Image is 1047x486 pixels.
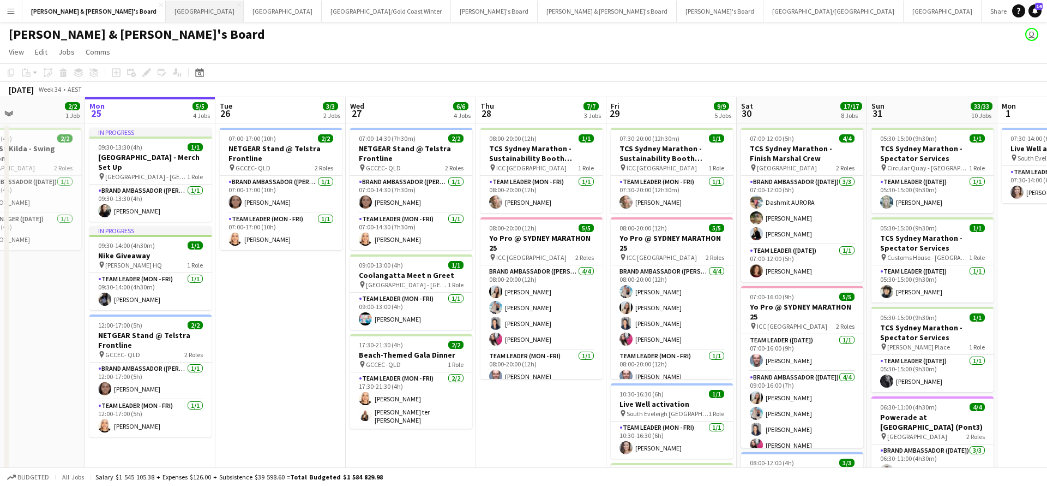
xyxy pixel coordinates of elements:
[448,281,464,289] span: 1 Role
[366,360,401,369] span: GCCEC- QLD
[971,102,992,110] span: 33/33
[757,164,817,172] span: [GEOGRAPHIC_DATA]
[60,473,86,481] span: All jobs
[538,1,677,22] button: [PERSON_NAME] & [PERSON_NAME]'s Board
[89,273,212,310] app-card-role: Team Leader (Mon - Fri)1/109:30-14:00 (4h30m)[PERSON_NAME]
[57,134,73,143] span: 2/2
[350,144,472,163] h3: NETGEAR Stand @ Telstra Frontline
[480,144,603,163] h3: TCS Sydney Marathon - Sustainability Booth Support
[244,1,322,22] button: [GEOGRAPHIC_DATA]
[750,459,794,467] span: 08:00-12:00 (4h)
[741,176,863,245] app-card-role: Brand Ambassador ([DATE])3/307:00-12:00 (5h)Dashmit AURORA[PERSON_NAME][PERSON_NAME]
[708,410,724,418] span: 1 Role
[89,251,212,260] h3: Nike Giveaway
[323,102,338,110] span: 3/3
[750,134,794,143] span: 07:00-12:00 (5h)
[89,128,212,222] div: In progress09:30-13:30 (4h)1/1[GEOGRAPHIC_DATA] - Merch Set Up [GEOGRAPHIC_DATA] - [GEOGRAPHIC_DA...
[619,224,667,232] span: 08:00-20:00 (12h)
[89,185,212,222] app-card-role: Brand Ambassador ([PERSON_NAME])1/109:30-13:30 (4h)[PERSON_NAME]
[583,102,599,110] span: 7/7
[480,217,603,379] div: 08:00-20:00 (12h)5/5Yo Pro @ SYDNEY MARATHON 25 ICC [GEOGRAPHIC_DATA]2 RolesBrand Ambassador ([PE...
[290,473,383,481] span: Total Budgeted $1 584 829.98
[359,134,416,143] span: 07:00-14:30 (7h30m)
[448,360,464,369] span: 1 Role
[479,107,494,120] span: 28
[887,343,950,351] span: [PERSON_NAME] Place
[445,164,464,172] span: 2 Roles
[350,128,472,250] app-job-card: 07:00-14:30 (7h30m)2/2NETGEAR Stand @ Telstra Frontline GCCEC- QLD2 RolesBrand Ambassador ([PERSO...
[105,351,140,359] span: GCCEC- QLD
[741,286,863,448] div: 07:00-16:00 (9h)5/5Yo Pro @ SYDNEY MARATHON 25 ICC [GEOGRAPHIC_DATA]2 RolesTeam Leader ([DATE])1/...
[454,111,471,120] div: 4 Jobs
[1035,3,1043,10] span: 14
[741,371,863,456] app-card-role: Brand Ambassador ([DATE])4/409:00-16:00 (7h)[PERSON_NAME][PERSON_NAME][PERSON_NAME][PERSON_NAME]
[9,47,24,57] span: View
[871,101,884,111] span: Sun
[870,107,884,120] span: 31
[880,134,937,143] span: 05:30-15:00 (9h30m)
[187,261,203,269] span: 1 Role
[89,226,212,310] app-job-card: In progress09:30-14:00 (4h30m)1/1Nike Giveaway [PERSON_NAME] HQ1 RoleTeam Leader (Mon - Fri)1/109...
[187,173,203,181] span: 1 Role
[65,102,80,110] span: 2/2
[480,350,603,387] app-card-role: Team Leader (Mon - Fri)1/108:00-20:00 (12h)[PERSON_NAME]
[89,363,212,400] app-card-role: Brand Ambassador ([PERSON_NAME])1/112:00-17:00 (5h)[PERSON_NAME]
[453,102,468,110] span: 6/6
[880,224,937,232] span: 05:30-15:00 (9h30m)
[871,217,994,303] app-job-card: 05:30-15:00 (9h30m)1/1TCS Sydney Marathon - Spectator Services Customs House - [GEOGRAPHIC_DATA]1...
[836,322,855,330] span: 2 Roles
[4,45,28,59] a: View
[709,390,724,398] span: 1/1
[706,253,724,262] span: 2 Roles
[89,315,212,437] app-job-card: 12:00-17:00 (5h)2/2NETGEAR Stand @ Telstra Frontline GCCEC- QLD2 RolesBrand Ambassador ([PERSON_N...
[739,107,753,120] span: 30
[89,152,212,172] h3: [GEOGRAPHIC_DATA] - Merch Set Up
[480,176,603,213] app-card-role: Team Leader (Mon - Fri)1/108:00-20:00 (12h)[PERSON_NAME]
[359,261,403,269] span: 09:00-13:00 (4h)
[839,293,855,301] span: 5/5
[95,473,383,481] div: Salary $1 545 105.38 + Expenses $126.00 + Subsistence $39 598.60 =
[184,351,203,359] span: 2 Roles
[970,224,985,232] span: 1/1
[708,164,724,172] span: 1 Role
[741,128,863,282] app-job-card: 07:00-12:00 (5h)4/4TCS Sydney Marathon - Finish Marshal Crew [GEOGRAPHIC_DATA]2 RolesBrand Ambass...
[611,217,733,379] app-job-card: 08:00-20:00 (12h)5/5Yo Pro @ SYDNEY MARATHON 25 ICC [GEOGRAPHIC_DATA]2 RolesBrand Ambassador ([PE...
[81,45,115,59] a: Comms
[611,233,733,253] h3: Yo Pro @ SYDNEY MARATHON 25
[350,254,472,330] div: 09:00-13:00 (4h)1/1Coolangatta Meet n Greet [GEOGRAPHIC_DATA] - [GEOGRAPHIC_DATA]1 RoleTeam Leade...
[611,128,733,213] div: 07:30-20:00 (12h30m)1/1TCS Sydney Marathon - Sustainability Booth Support ICC [GEOGRAPHIC_DATA]1 ...
[350,213,472,250] app-card-role: Team Leader (Mon - Fri)1/107:00-14:30 (7h30m)[PERSON_NAME]
[496,253,567,262] span: ICC [GEOGRAPHIC_DATA]
[193,111,210,120] div: 4 Jobs
[105,173,187,181] span: [GEOGRAPHIC_DATA] - [GEOGRAPHIC_DATA]
[741,144,863,163] h3: TCS Sydney Marathon - Finish Marshal Crew
[611,422,733,459] app-card-role: Team Leader (Mon - Fri)1/110:30-16:30 (6h)[PERSON_NAME]
[350,270,472,280] h3: Coolangatta Meet n Greet
[98,143,142,151] span: 09:30-13:30 (4h)
[188,321,203,329] span: 2/2
[323,111,340,120] div: 2 Jobs
[904,1,982,22] button: [GEOGRAPHIC_DATA]
[611,265,733,350] app-card-role: Brand Ambassador ([PERSON_NAME])4/408:00-20:00 (12h)[PERSON_NAME][PERSON_NAME][PERSON_NAME][PERSO...
[65,111,80,120] div: 1 Job
[871,128,994,213] div: 05:30-15:00 (9h30m)1/1TCS Sydney Marathon - Spectator Services Circular Quay - [GEOGRAPHIC_DATA] ...
[86,47,110,57] span: Comms
[1000,107,1016,120] span: 1
[489,134,537,143] span: 08:00-20:00 (12h)
[579,224,594,232] span: 5/5
[841,111,862,120] div: 8 Jobs
[871,307,994,392] app-job-card: 05:30-15:00 (9h30m)1/1TCS Sydney Marathon - Spectator Services [PERSON_NAME] Place1 RoleTeam Lead...
[871,412,994,432] h3: Powerade at [GEOGRAPHIC_DATA] (Pont3)
[9,84,34,95] div: [DATE]
[17,473,49,481] span: Budgeted
[1028,4,1042,17] a: 14
[350,334,472,429] div: 17:30-21:30 (4h)2/2Beach-Themed Gala Dinner GCCEC- QLD1 RoleTeam Leader (Mon - Fri)2/217:30-21:30...
[627,410,708,418] span: South Eveleigh [GEOGRAPHIC_DATA]
[887,432,947,441] span: [GEOGRAPHIC_DATA]
[871,233,994,253] h3: TCS Sydney Marathon - Spectator Services
[966,432,985,441] span: 2 Roles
